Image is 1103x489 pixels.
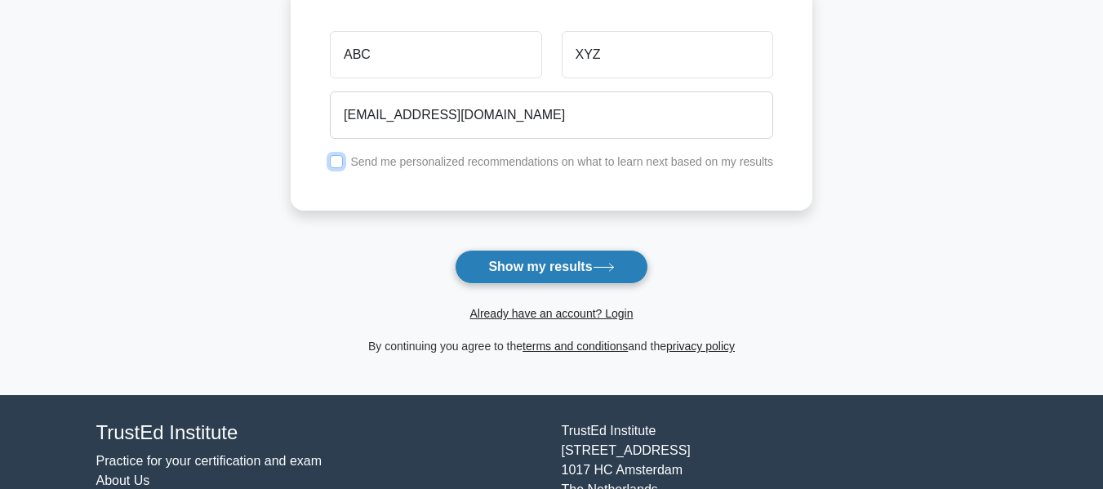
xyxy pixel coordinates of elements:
input: First name [330,31,541,78]
input: Last name [562,31,773,78]
a: privacy policy [666,340,735,353]
a: Already have an account? Login [469,307,633,320]
a: About Us [96,473,150,487]
div: By continuing you agree to the and the [281,336,822,356]
a: terms and conditions [523,340,628,353]
a: Practice for your certification and exam [96,454,322,468]
input: Email [330,91,773,139]
button: Show my results [455,250,647,284]
h4: TrustEd Institute [96,421,542,445]
label: Send me personalized recommendations on what to learn next based on my results [350,155,773,168]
